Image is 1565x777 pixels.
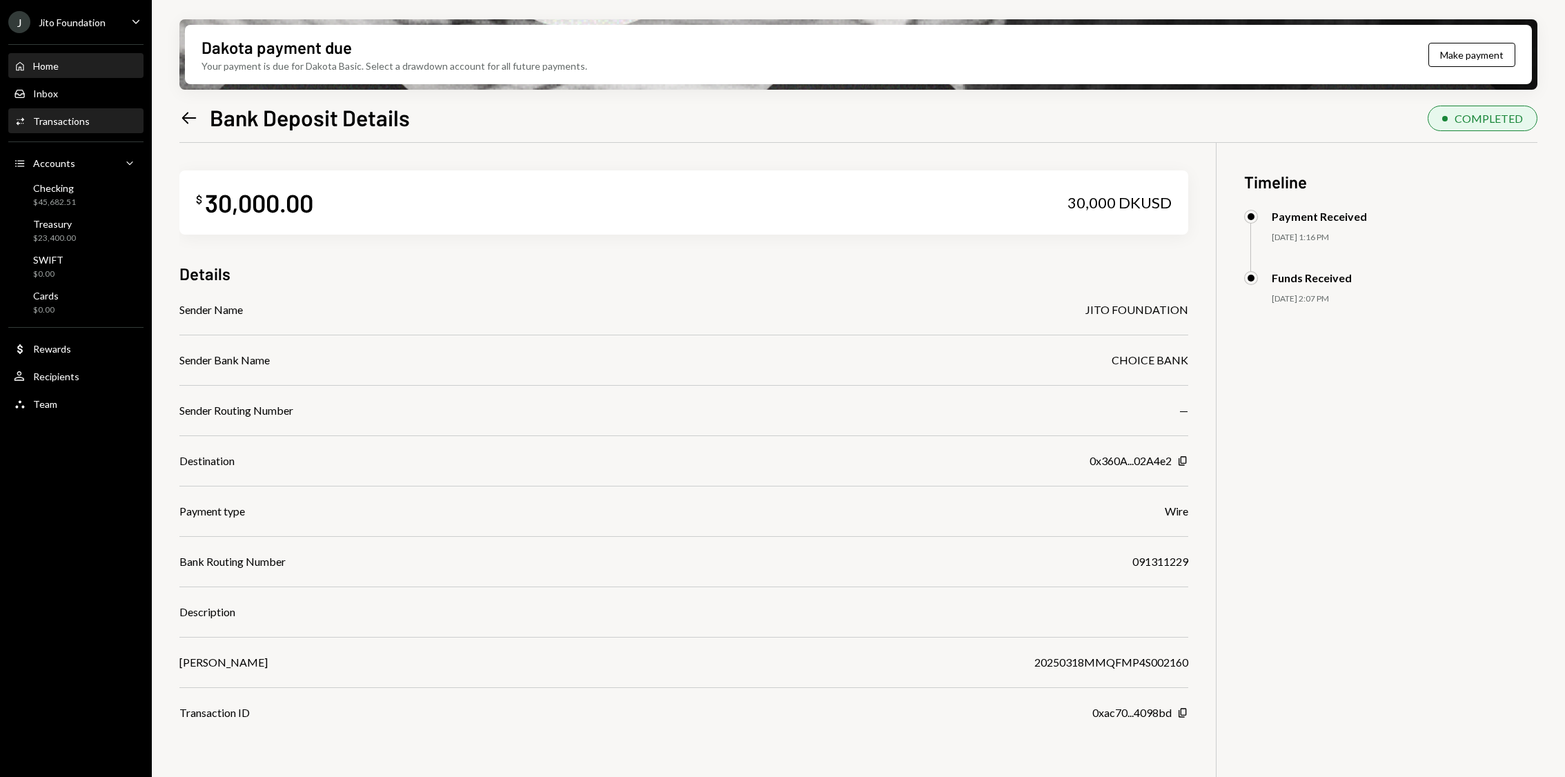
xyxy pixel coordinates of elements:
a: Checking$45,682.51 [8,178,144,211]
div: Payment type [179,503,245,520]
div: $0.00 [33,268,63,280]
div: Bank Routing Number [179,553,286,570]
div: Payment Received [1272,210,1367,223]
div: Rewards [33,343,71,355]
div: Checking [33,182,76,194]
a: Accounts [8,150,144,175]
div: J [8,11,30,33]
div: Jito Foundation [39,17,106,28]
div: $23,400.00 [33,233,76,244]
h3: Timeline [1244,170,1537,193]
div: Your payment is due for Dakota Basic. Select a drawdown account for all future payments. [201,59,587,73]
div: Cards [33,290,59,302]
a: Treasury$23,400.00 [8,214,144,247]
div: [PERSON_NAME] [179,654,268,671]
div: 091311229 [1132,553,1188,570]
div: 0xac70...4098bd [1092,705,1172,721]
a: Rewards [8,336,144,361]
div: Sender Routing Number [179,402,293,419]
a: Recipients [8,364,144,388]
div: $0.00 [33,304,59,316]
div: JITO FOUNDATION [1085,302,1188,318]
div: $45,682.51 [33,197,76,208]
div: [DATE] 1:16 PM [1272,232,1537,244]
div: SWIFT [33,254,63,266]
div: Recipients [33,371,79,382]
div: Wire [1165,503,1188,520]
div: Sender Bank Name [179,352,270,368]
div: Sender Name [179,302,243,318]
div: 30,000.00 [205,187,313,218]
div: Dakota payment due [201,36,352,59]
div: CHOICE BANK [1112,352,1188,368]
div: Treasury [33,218,76,230]
a: Cards$0.00 [8,286,144,319]
div: — [1179,402,1188,419]
div: COMPLETED [1455,112,1523,125]
div: 20250318MMQFMP4S002160 [1034,654,1188,671]
a: SWIFT$0.00 [8,250,144,283]
div: Transaction ID [179,705,250,721]
div: 0x360A...02A4e2 [1090,453,1172,469]
div: Transactions [33,115,90,127]
div: Home [33,60,59,72]
div: Accounts [33,157,75,169]
a: Transactions [8,108,144,133]
div: Funds Received [1272,271,1352,284]
h1: Bank Deposit Details [210,104,410,131]
a: Team [8,391,144,416]
div: Team [33,398,57,410]
div: [DATE] 2:07 PM [1272,293,1537,305]
div: $ [196,193,202,206]
a: Inbox [8,81,144,106]
div: Destination [179,453,235,469]
button: Make payment [1428,43,1515,67]
div: Description [179,604,235,620]
h3: Details [179,262,230,285]
a: Home [8,53,144,78]
div: 30,000 DKUSD [1067,193,1172,213]
div: Inbox [33,88,58,99]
